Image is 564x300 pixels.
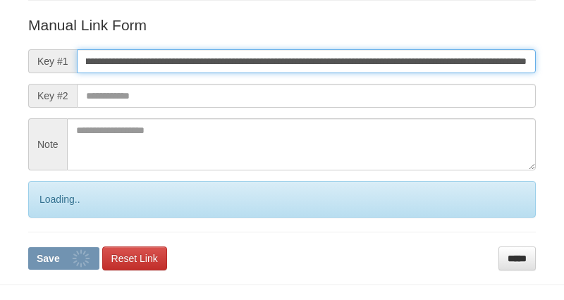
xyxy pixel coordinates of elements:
[37,253,60,264] span: Save
[28,181,536,218] div: Loading..
[28,84,77,108] span: Key #2
[28,118,67,170] span: Note
[28,15,536,35] p: Manual Link Form
[111,253,158,264] span: Reset Link
[28,49,77,73] span: Key #1
[102,246,167,270] a: Reset Link
[28,247,99,270] button: Save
